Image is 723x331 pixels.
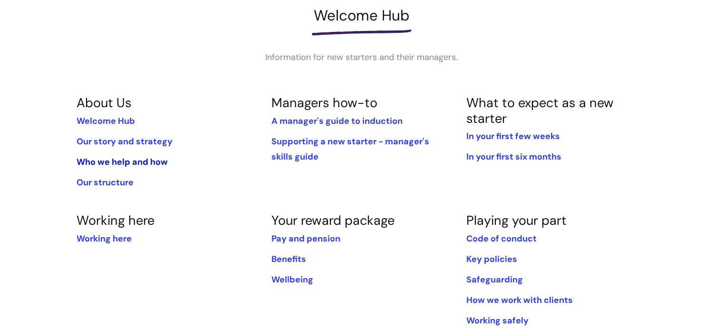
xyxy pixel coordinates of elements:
a: Playing your part [466,212,566,229]
a: Key policies [466,253,517,265]
a: Who we help and how [77,156,168,168]
a: Managers how-to [271,94,377,111]
a: Safeguarding [466,274,522,285]
a: Our structure [77,177,134,188]
a: Working safely [466,315,528,326]
a: A manager's guide to induction [271,115,402,127]
a: Code of conduct [466,233,536,244]
a: Supporting a new starter - manager's skills guide [271,136,429,162]
a: Welcome Hub [77,115,135,127]
p: Information for new starters and their managers. [219,50,504,65]
a: Your reward package [271,212,394,229]
a: Wellbeing [271,274,313,285]
a: In your first few weeks [466,130,559,142]
a: Pay and pension [271,233,340,244]
a: Working here [77,212,154,229]
a: About Us [77,94,132,111]
a: Working here [77,233,132,244]
a: Our story and strategy [77,136,173,147]
a: Benefits [271,253,306,265]
a: What to expect as a new starter [466,94,613,126]
a: In your first six months [466,151,561,162]
a: How we work with clients [466,294,572,306]
h1: Welcome Hub [77,7,647,24]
